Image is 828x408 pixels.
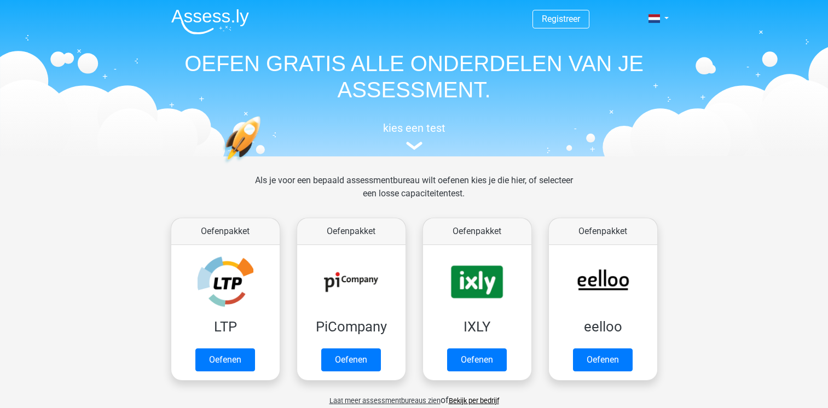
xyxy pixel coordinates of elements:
[195,348,255,371] a: Oefenen
[542,14,580,24] a: Registreer
[321,348,381,371] a: Oefenen
[449,397,499,405] a: Bekijk per bedrijf
[223,116,303,215] img: oefenen
[406,142,422,150] img: assessment
[246,174,582,213] div: Als je voor een bepaald assessmentbureau wilt oefenen kies je die hier, of selecteer een losse ca...
[163,121,666,135] h5: kies een test
[163,385,666,407] div: of
[447,348,507,371] a: Oefenen
[163,50,666,103] h1: OEFEN GRATIS ALLE ONDERDELEN VAN JE ASSESSMENT.
[573,348,633,371] a: Oefenen
[171,9,249,34] img: Assessly
[163,121,666,150] a: kies een test
[329,397,441,405] span: Laat meer assessmentbureaus zien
